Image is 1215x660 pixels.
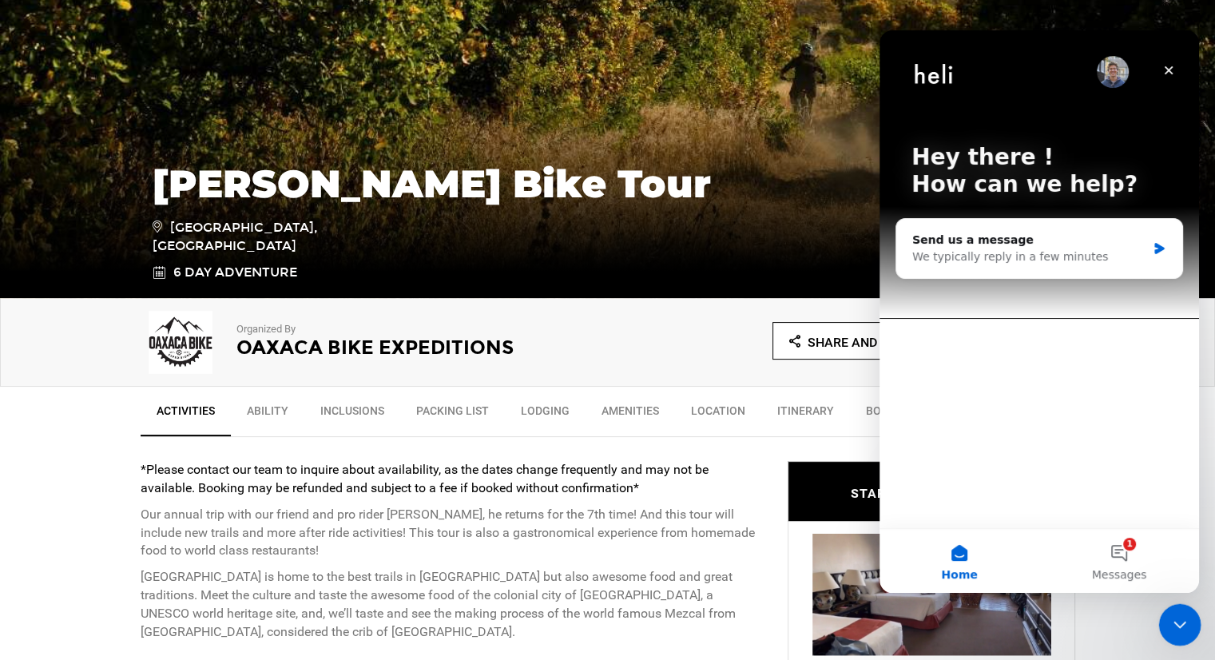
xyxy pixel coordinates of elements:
[586,395,675,435] a: Amenities
[141,395,231,436] a: Activities
[879,30,1199,593] iframe: Intercom live chat
[304,395,400,435] a: Inclusions
[153,162,1063,205] h1: [PERSON_NAME] Bike Tour
[141,506,764,561] p: Our annual trip with our friend and pro rider [PERSON_NAME], he returns for the 7th time! And thi...
[153,217,380,256] span: [GEOGRAPHIC_DATA], [GEOGRAPHIC_DATA]
[400,395,505,435] a: Packing List
[812,534,1051,655] img: e2c4d1cf-647d-42f7-9197-ab01abfa3079_344_d1b29f5fe415789feb37f941990a719c_loc_ngl.jpg
[808,335,913,350] span: Share and Earn
[141,311,220,375] img: 70e86fc9b76f5047cd03efca80958d91.png
[231,395,304,435] a: Ability
[141,462,709,495] strong: *Please contact our team to inquire about availability, as the dates change frequently and may no...
[675,395,761,435] a: Location
[761,395,850,435] a: Itinerary
[1159,604,1201,646] iframe: Intercom live chat
[236,337,564,358] h2: Oaxaca Bike Expeditions
[141,568,764,641] p: [GEOGRAPHIC_DATA] is home to the best trails in [GEOGRAPHIC_DATA] but also awesome food and great...
[173,264,297,282] span: 6 Day Adventure
[505,395,586,435] a: Lodging
[236,322,564,337] p: Organized By
[850,395,1009,435] a: BOOKING INFORMATION
[851,486,1012,501] span: STARTING AT: USD2,000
